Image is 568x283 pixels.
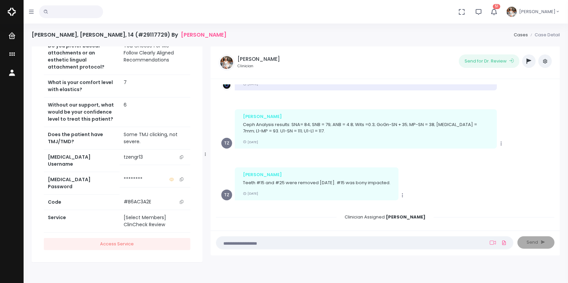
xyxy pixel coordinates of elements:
td: 7 [120,75,190,97]
th: Do you prefer buccal attachments or an esthetic lingual attachment protocol? [44,38,120,75]
div: [PERSON_NAME] [243,113,489,120]
a: Cases [514,32,528,38]
th: Service [44,210,120,233]
button: Send for Dr. Review [459,54,519,68]
a: [PERSON_NAME] [181,32,226,38]
span: Clinician Assigned: [337,212,434,222]
img: Logo Horizontal [8,5,16,19]
td: Some TMJ clicking, not severe. [120,127,190,149]
span: 51 [493,4,500,9]
li: Case Detail [528,32,560,38]
small: [DATE] [243,140,258,144]
td: You Choose For Me - Follow Clearly Aligned Recommendations [120,38,190,75]
span: TZ [221,190,232,200]
h4: [PERSON_NAME], [PERSON_NAME], 14 (#29117729) By [32,32,226,38]
th: Does the patient have TMJ/TMD? [44,127,120,149]
span: TZ [221,138,232,149]
p: Ceph Analysis results: SNA= 84; SNB = 79; ANB = 4.8; Wits =0.3; GoGn-SN + 35; MP-SN = 38; [MEDICA... [243,121,489,134]
div: [Select Members] ClinCheck Review [124,214,186,228]
b: [PERSON_NAME] [386,214,425,220]
th: Without our support, what would be your confidence level to treat this patient? [44,97,120,127]
a: Access Service [44,238,190,250]
div: [PERSON_NAME] [243,171,390,178]
th: [MEDICAL_DATA] Username [44,149,120,172]
div: scrollable content [32,46,202,263]
img: Header Avatar [506,6,518,18]
small: [DATE] [243,191,258,196]
p: Teeth #15 and #25 were removed [DATE]. #15 was bony impacted. [243,179,390,186]
th: [MEDICAL_DATA] Password [44,172,120,194]
a: Add Loom Video [488,240,497,245]
a: Add Files [500,237,508,249]
h5: [PERSON_NAME] [238,56,280,62]
small: Clinician [238,64,280,69]
td: tzengr13 [120,150,190,165]
td: #B6AC3A2E [120,194,190,210]
div: scrollable content [216,84,555,224]
span: [PERSON_NAME] [519,8,556,15]
td: 6 [120,97,190,127]
th: What is your comfort level with elastics? [44,75,120,97]
th: Code [44,194,120,210]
